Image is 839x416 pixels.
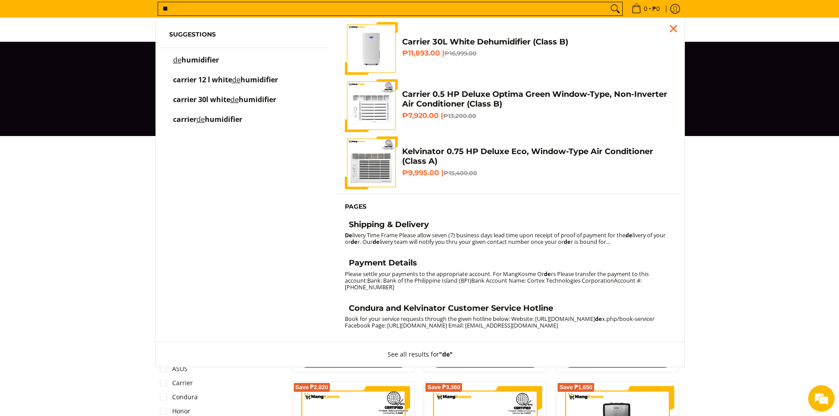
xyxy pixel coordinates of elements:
[160,362,188,376] a: ASUS
[402,89,671,109] h4: Carrier 0.5 HP Deluxe Optima Green Window-Type, Non-Inverter Air Conditioner (Class B)
[240,75,278,85] span: humidifier
[4,240,168,271] textarea: Type your message and hit 'Enter'
[160,376,193,390] a: Carrier
[169,57,319,72] a: dehumidifier
[345,203,671,211] h6: Pages
[169,77,319,92] a: carrier 12 l white dehumidifier
[296,385,329,390] span: Save ₱2,820
[667,22,680,35] div: Close pop up
[169,116,319,132] a: carrier dehumidifier
[345,270,649,291] small: Please settle your payments to the appropriate account. For MangKosme Or rs Please transfer the p...
[173,75,232,85] span: carrier 12 l white
[173,55,181,65] mark: de
[46,49,148,61] div: Chat with us now
[402,111,671,120] h6: ₱7,920.00 |
[169,31,319,39] h6: Suggestions
[345,136,398,189] img: Kelvinator 0.75 HP Deluxe Eco, Window-Type Air Conditioner (Class A)
[232,75,240,85] mark: de
[345,79,398,132] img: Carrier 0.5 HP Deluxe Optima Green Window-Type, Non-Inverter Air Conditioner (Class B)
[608,2,622,15] button: Search
[345,136,671,189] a: Kelvinator 0.75 HP Deluxe Eco, Window-Type Air Conditioner (Class A) Kelvinator 0.75 HP Deluxe Ec...
[402,169,671,177] h6: ₱9,995.00 |
[205,114,242,124] span: humidifier
[444,50,477,57] del: ₱16,999.00
[629,4,662,14] span: •
[173,96,276,112] p: carrier 30l white dehumidifier
[345,220,671,232] a: Shipping & Delivery
[625,231,632,239] strong: de
[144,4,166,26] div: Minimize live chat window
[181,55,219,65] span: humidifier
[402,37,671,47] h4: Carrier 30L White Dehumidifier (Class B)
[173,116,242,132] p: carrier dehumidifier
[345,22,671,75] a: Carrier 30L White Dehumidifier (Class B) Carrier 30L White Dehumidifier (Class B) ₱11,893.00 |₱16...
[349,258,417,268] h4: Payment Details
[559,385,592,390] span: Save ₱1,650
[345,79,671,132] a: Carrier 0.5 HP Deluxe Optima Green Window-Type, Non-Inverter Air Conditioner (Class B) Carrier 0....
[345,315,654,329] small: Book for your service requests through the given hotline below: Website: [URL][DOMAIN_NAME] x.php...
[564,238,571,246] strong: de
[345,22,398,75] img: Carrier 30L White Dehumidifier (Class B)
[439,350,453,358] strong: "de"
[51,111,122,200] span: We're online!
[173,57,219,72] p: dehumidifier
[651,6,661,12] span: ₱0
[349,303,553,313] h4: Condura and Kelvinator Customer Service Hotline
[351,238,358,246] strong: de
[444,169,477,177] del: ₱15,400.00
[402,49,671,58] h6: ₱11,893.00 |
[169,96,319,112] a: carrier 30l white dehumidifier
[173,95,230,104] span: carrier 30l white
[345,303,671,316] a: Condura and Kelvinator Customer Service Hotline
[544,270,551,278] strong: de
[379,342,462,367] button: See all results for"de"
[173,77,278,92] p: carrier 12 l white dehumidifier
[443,112,476,119] del: ₱13,200.00
[345,231,665,246] small: livery Time Frame Please allow seven (7) business days lead time upon receipt of proof of payment...
[345,231,352,239] strong: De
[230,95,239,104] mark: de
[160,390,198,404] a: Condura
[239,95,276,104] span: humidifier
[595,315,602,323] strong: de
[349,220,429,230] h4: Shipping & Delivery
[173,114,196,124] span: carrier
[345,258,671,270] a: Payment Details
[196,114,205,124] mark: de
[643,6,649,12] span: 0
[373,238,380,246] strong: de
[402,147,671,166] h4: Kelvinator 0.75 HP Deluxe Eco, Window-Type Air Conditioner (Class A)
[427,385,460,390] span: Save ₱3,360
